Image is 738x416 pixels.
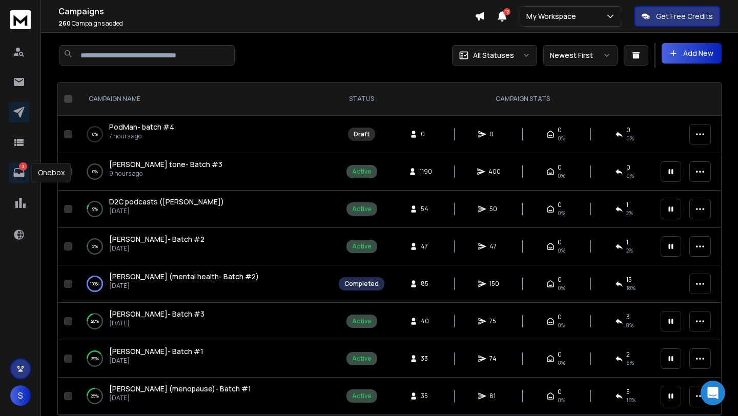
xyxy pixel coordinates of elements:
[352,242,372,251] div: Active
[76,153,333,191] td: 0%[PERSON_NAME] tone- Batch #39 hours ago
[489,280,500,288] span: 150
[421,205,431,213] span: 54
[109,309,204,319] a: [PERSON_NAME]- Batch #3
[421,280,431,288] span: 85
[558,134,565,142] span: 0%
[420,168,432,176] span: 1190
[489,392,500,400] span: 81
[76,303,333,340] td: 20%[PERSON_NAME]- Batch #3[DATE]
[344,280,379,288] div: Completed
[558,126,562,134] span: 0
[109,272,259,281] span: [PERSON_NAME] (mental health- Batch #2)
[109,384,251,394] a: [PERSON_NAME] (menopause)- Batch #1
[626,359,634,367] span: 6 %
[656,11,713,22] p: Get Free Credits
[626,201,628,209] span: 1
[701,381,725,405] div: Open Intercom Messenger
[558,396,565,404] span: 0%
[109,244,204,253] p: [DATE]
[109,346,203,357] a: [PERSON_NAME]- Batch #1
[109,234,204,244] a: [PERSON_NAME]- Batch #2
[626,321,633,329] span: 8 %
[76,116,333,153] td: 0%PodMan- batch #47 hours ago
[352,205,372,213] div: Active
[421,130,431,138] span: 0
[421,317,431,325] span: 40
[626,209,633,217] span: 2 %
[19,162,27,171] p: 3
[626,313,630,321] span: 3
[489,355,500,363] span: 74
[109,159,222,169] span: [PERSON_NAME] tone- Batch #3
[76,378,333,415] td: 25%[PERSON_NAME] (menopause)- Batch #1[DATE]
[109,159,222,170] a: [PERSON_NAME] tone- Batch #3
[626,246,633,255] span: 2 %
[489,205,500,213] span: 50
[352,317,372,325] div: Active
[352,392,372,400] div: Active
[109,170,222,178] p: 9 hours ago
[421,392,431,400] span: 35
[503,8,510,15] span: 12
[91,316,99,326] p: 20 %
[109,122,174,132] a: PodMan- batch #4
[354,130,370,138] div: Draft
[109,282,259,290] p: [DATE]
[543,45,618,66] button: Newest First
[109,319,204,327] p: [DATE]
[626,388,630,396] span: 5
[91,391,99,401] p: 25 %
[9,162,29,183] a: 3
[76,82,333,116] th: CAMPAIGN NAME
[92,241,98,252] p: 2 %
[109,357,203,365] p: [DATE]
[558,172,565,180] span: 0%
[109,234,204,244] span: [PERSON_NAME]- Batch #2
[91,353,99,364] p: 39 %
[109,346,203,356] span: [PERSON_NAME]- Batch #1
[626,126,630,134] span: 0
[421,242,431,251] span: 47
[76,265,333,303] td: 100%[PERSON_NAME] (mental health- Batch #2)[DATE]
[626,284,635,292] span: 18 %
[558,388,562,396] span: 0
[626,350,630,359] span: 2
[421,355,431,363] span: 33
[109,132,174,140] p: 7 hours ago
[626,163,630,172] span: 0
[92,167,98,177] p: 0 %
[58,19,475,28] p: Campaigns added
[558,284,565,292] span: 0%
[473,50,514,60] p: All Statuses
[109,197,224,207] a: D2C podcasts ([PERSON_NAME])
[76,340,333,378] td: 39%[PERSON_NAME]- Batch #1[DATE]
[558,246,565,255] span: 0%
[558,350,562,359] span: 0
[558,359,565,367] span: 0%
[626,134,634,142] span: 0%
[352,355,372,363] div: Active
[558,163,562,172] span: 0
[662,43,722,64] button: Add New
[626,396,635,404] span: 15 %
[10,10,31,29] img: logo
[489,242,500,251] span: 47
[58,19,71,28] span: 260
[352,168,372,176] div: Active
[558,209,565,217] span: 0%
[488,168,501,176] span: 400
[31,163,71,182] div: Onebox
[526,11,580,22] p: My Workspace
[558,276,562,284] span: 0
[76,228,333,265] td: 2%[PERSON_NAME]- Batch #2[DATE]
[333,82,391,116] th: STATUS
[558,321,565,329] span: 0%
[10,385,31,406] button: S
[634,6,720,27] button: Get Free Credits
[391,82,654,116] th: CAMPAIGN STATS
[626,238,628,246] span: 1
[76,191,333,228] td: 9%D2C podcasts ([PERSON_NAME])[DATE]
